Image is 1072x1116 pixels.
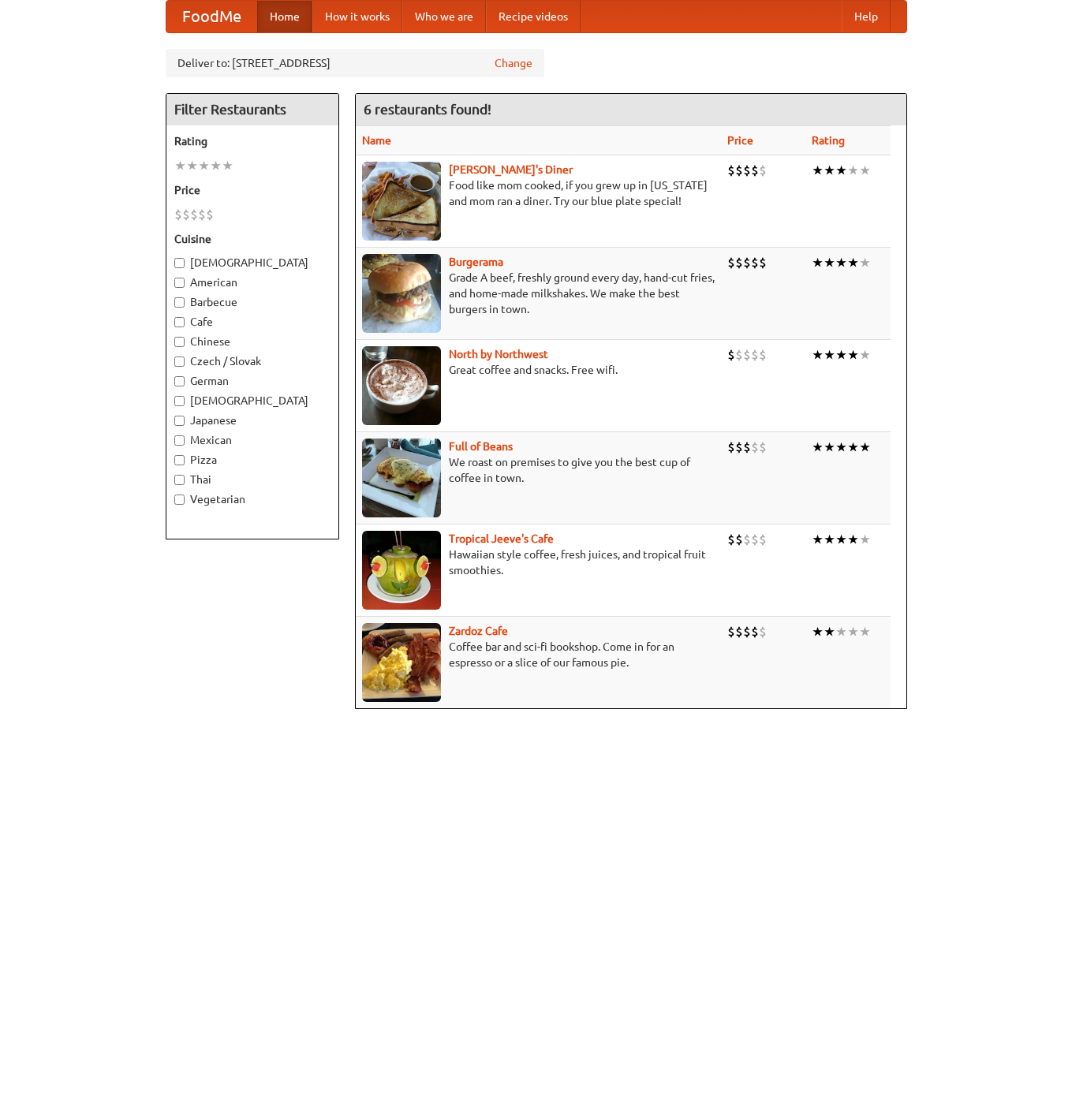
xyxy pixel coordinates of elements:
[743,531,751,548] li: $
[174,353,331,369] label: Czech / Slovak
[759,346,767,364] li: $
[824,162,835,179] li: ★
[174,337,185,347] input: Chinese
[727,531,735,548] li: $
[257,1,312,32] a: Home
[812,346,824,364] li: ★
[449,163,573,176] a: [PERSON_NAME]'s Diner
[190,206,198,223] li: $
[174,157,186,174] li: ★
[174,317,185,327] input: Cafe
[166,49,544,77] div: Deliver to: [STREET_ADDRESS]
[859,439,871,456] li: ★
[847,162,859,179] li: ★
[174,294,331,310] label: Barbecue
[166,94,338,125] h4: Filter Restaurants
[174,258,185,268] input: [DEMOGRAPHIC_DATA]
[847,623,859,640] li: ★
[362,134,391,147] a: Name
[174,472,331,487] label: Thai
[847,346,859,364] li: ★
[759,439,767,456] li: $
[743,623,751,640] li: $
[362,623,441,702] img: zardoz.jpg
[486,1,581,32] a: Recipe videos
[759,254,767,271] li: $
[835,254,847,271] li: ★
[835,162,847,179] li: ★
[727,134,753,147] a: Price
[174,206,182,223] li: $
[364,102,491,117] ng-pluralize: 6 restaurants found!
[362,639,715,670] p: Coffee bar and sci-fi bookshop. Come in for an espresso or a slice of our famous pie.
[751,623,759,640] li: $
[751,346,759,364] li: $
[362,454,715,486] p: We roast on premises to give you the best cup of coffee in town.
[174,297,185,308] input: Barbecue
[174,396,185,406] input: [DEMOGRAPHIC_DATA]
[824,623,835,640] li: ★
[449,532,554,545] a: Tropical Jeeve's Cafe
[362,439,441,517] img: beans.jpg
[174,412,331,428] label: Japanese
[206,206,214,223] li: $
[449,440,513,453] a: Full of Beans
[198,157,210,174] li: ★
[362,531,441,610] img: jeeves.jpg
[835,346,847,364] li: ★
[362,254,441,333] img: burgerama.jpg
[735,531,743,548] li: $
[362,362,715,378] p: Great coffee and snacks. Free wifi.
[727,623,735,640] li: $
[759,531,767,548] li: $
[735,346,743,364] li: $
[174,373,331,389] label: German
[812,531,824,548] li: ★
[812,254,824,271] li: ★
[824,346,835,364] li: ★
[812,162,824,179] li: ★
[812,439,824,456] li: ★
[174,255,331,271] label: [DEMOGRAPHIC_DATA]
[198,206,206,223] li: $
[743,162,751,179] li: $
[812,623,824,640] li: ★
[824,531,835,548] li: ★
[727,254,735,271] li: $
[174,416,185,426] input: Japanese
[210,157,222,174] li: ★
[174,432,331,448] label: Mexican
[743,346,751,364] li: $
[174,452,331,468] label: Pizza
[735,162,743,179] li: $
[449,625,508,637] a: Zardoz Cafe
[166,1,257,32] a: FoodMe
[847,439,859,456] li: ★
[759,623,767,640] li: $
[449,348,548,360] a: North by Northwest
[362,547,715,578] p: Hawaiian style coffee, fresh juices, and tropical fruit smoothies.
[312,1,402,32] a: How it works
[174,491,331,507] label: Vegetarian
[495,55,532,71] a: Change
[362,270,715,317] p: Grade A beef, freshly ground every day, hand-cut fries, and home-made milkshakes. We make the bes...
[859,254,871,271] li: ★
[751,162,759,179] li: $
[842,1,891,32] a: Help
[824,439,835,456] li: ★
[174,133,331,149] h5: Rating
[449,256,503,268] a: Burgerama
[727,162,735,179] li: $
[174,475,185,485] input: Thai
[835,531,847,548] li: ★
[174,274,331,290] label: American
[835,439,847,456] li: ★
[174,356,185,367] input: Czech / Slovak
[743,254,751,271] li: $
[835,623,847,640] li: ★
[727,439,735,456] li: $
[859,162,871,179] li: ★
